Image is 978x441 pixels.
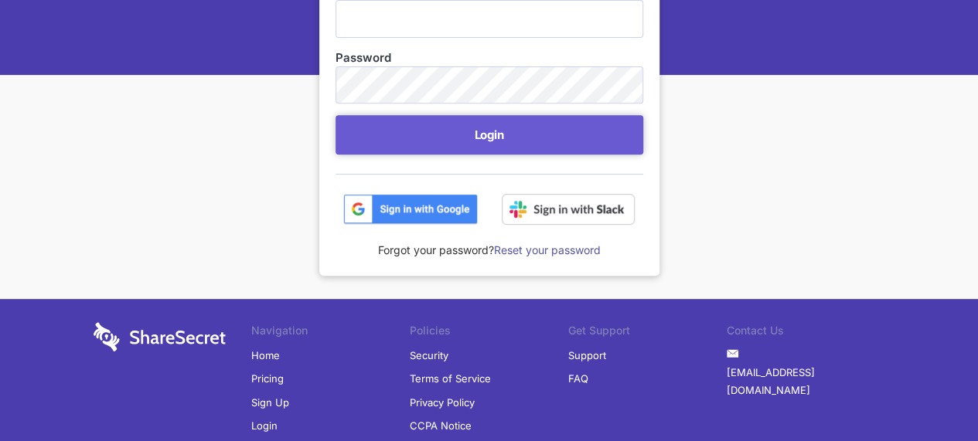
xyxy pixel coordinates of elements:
[251,367,284,390] a: Pricing
[251,391,289,414] a: Sign Up
[410,367,491,390] a: Terms of Service
[336,115,643,154] button: Login
[568,344,606,367] a: Support
[502,194,635,225] img: Sign in with Slack
[251,322,410,344] li: Navigation
[410,322,568,344] li: Policies
[343,194,478,225] img: btn_google_signin_dark_normal_web@2x-02e5a4921c5dab0481f19210d7229f84a41d9f18e5bdafae021273015eeb...
[494,243,601,256] a: Reset your password
[410,391,475,414] a: Privacy Policy
[336,225,643,260] div: Forgot your password?
[410,414,472,437] a: CCPA Notice
[901,364,959,422] iframe: Drift Widget Chat Controller
[410,344,448,367] a: Security
[94,322,226,351] img: logo-wordmark-white-trans-d4663122ce5f474addd5e946df7df03e33cb6a1c49d2221995e7729f52c070b2.svg
[727,361,885,402] a: [EMAIL_ADDRESS][DOMAIN_NAME]
[251,344,280,367] a: Home
[568,367,588,390] a: FAQ
[568,322,727,344] li: Get Support
[251,414,278,437] a: Login
[727,322,885,344] li: Contact Us
[336,49,643,66] label: Password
